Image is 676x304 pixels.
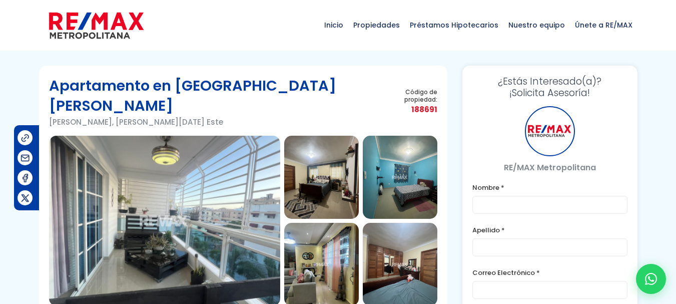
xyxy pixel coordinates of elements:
span: Propiedades [348,10,405,40]
img: Apartamento en Isabelita I [284,136,359,219]
p: [PERSON_NAME], [PERSON_NAME][DATE] Este [49,116,383,128]
h3: ¡Solicita Asesoría! [472,76,627,99]
span: Únete a RE/MAX [570,10,637,40]
label: Correo Electrónico * [472,266,627,279]
img: Compartir [20,153,31,163]
p: RE/MAX Metropolitana [472,161,627,174]
span: Nuestro equipo [503,10,570,40]
label: Apellido * [472,224,627,236]
h1: Apartamento en [GEOGRAPHIC_DATA][PERSON_NAME] [49,76,383,116]
span: Préstamos Hipotecarios [405,10,503,40]
img: Apartamento en Isabelita I [363,136,437,219]
label: Nombre * [472,181,627,194]
img: Compartir [20,133,31,143]
div: RE/MAX Metropolitana [525,106,575,156]
img: remax-metropolitana-logo [49,11,144,41]
img: Compartir [20,193,31,203]
span: Inicio [319,10,348,40]
span: ¿Estás Interesado(a)? [472,76,627,87]
span: Código de propiedad: [383,88,437,103]
img: Compartir [20,173,31,183]
span: 188691 [383,103,437,116]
